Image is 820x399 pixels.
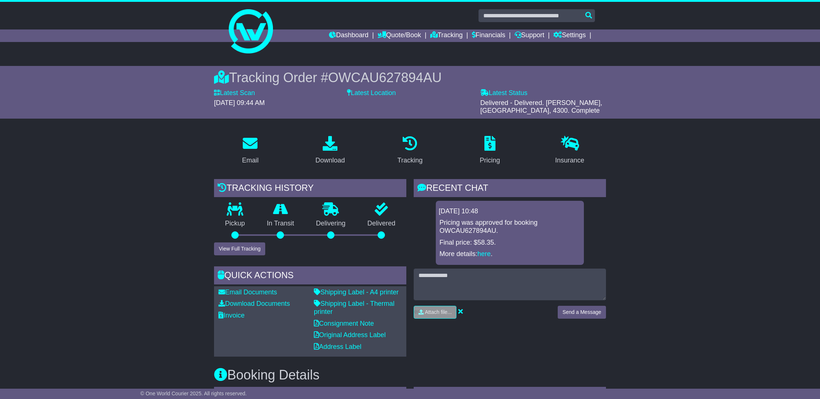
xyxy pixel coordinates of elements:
[439,239,580,247] p: Final price: $58.35.
[314,300,395,315] a: Shipping Label - Thermal printer
[314,331,386,339] a: Original Address Label
[218,288,277,296] a: Email Documents
[214,89,255,97] label: Latest Scan
[314,343,361,350] a: Address Label
[439,250,580,258] p: More details: .
[242,155,259,165] div: Email
[550,133,589,168] a: Insurance
[515,29,544,42] a: Support
[414,179,606,199] div: RECENT CHAT
[347,89,396,97] label: Latest Location
[439,219,580,235] p: Pricing was approved for booking OWCAU627894AU.
[472,29,505,42] a: Financials
[397,155,423,165] div: Tracking
[256,220,305,228] p: In Transit
[439,207,581,216] div: [DATE] 10:48
[214,266,406,286] div: Quick Actions
[378,29,421,42] a: Quote/Book
[480,89,528,97] label: Latest Status
[214,179,406,199] div: Tracking history
[311,133,350,168] a: Download
[329,29,368,42] a: Dashboard
[553,29,586,42] a: Settings
[480,155,500,165] div: Pricing
[305,220,357,228] p: Delivering
[430,29,463,42] a: Tracking
[214,242,265,255] button: View Full Tracking
[214,99,265,106] span: [DATE] 09:44 AM
[218,300,290,307] a: Download Documents
[214,70,606,85] div: Tracking Order #
[475,133,505,168] a: Pricing
[477,250,491,258] a: here
[393,133,427,168] a: Tracking
[214,368,606,382] h3: Booking Details
[328,70,442,85] span: OWCAU627894AU
[214,220,256,228] p: Pickup
[315,155,345,165] div: Download
[140,391,247,396] span: © One World Courier 2025. All rights reserved.
[357,220,407,228] p: Delivered
[314,288,399,296] a: Shipping Label - A4 printer
[218,312,245,319] a: Invoice
[237,133,263,168] a: Email
[314,320,374,327] a: Consignment Note
[480,99,602,115] span: Delivered - Delivered. [PERSON_NAME], [GEOGRAPHIC_DATA], 4300. Complete
[558,306,606,319] button: Send a Message
[555,155,584,165] div: Insurance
